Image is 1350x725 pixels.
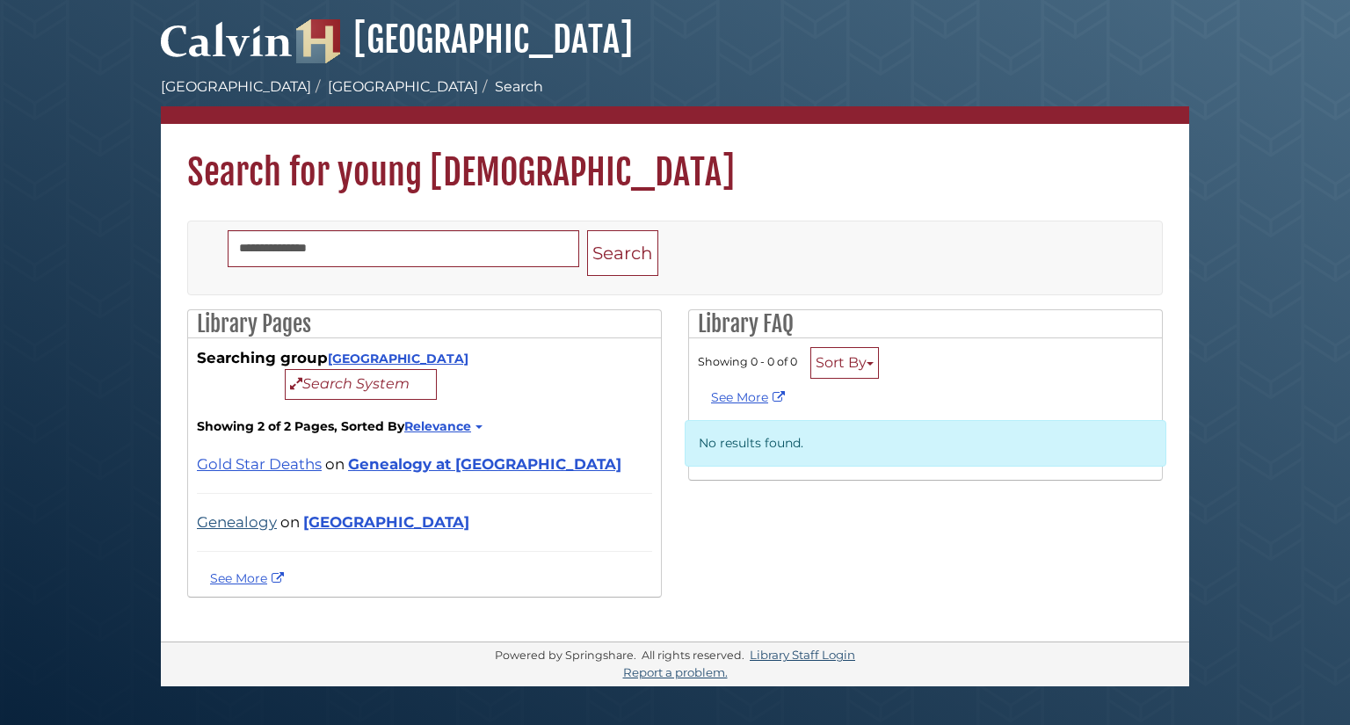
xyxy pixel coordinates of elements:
[404,418,480,434] a: Relevance
[161,124,1189,194] h1: Search for young [DEMOGRAPHIC_DATA]
[210,570,288,586] a: See more young calvinist results
[197,455,322,473] a: Gold Star Deaths
[328,78,478,95] a: [GEOGRAPHIC_DATA]
[478,76,543,98] li: Search
[325,455,345,473] span: on
[492,649,639,662] div: Powered by Springshare.
[161,14,293,63] img: Calvin
[639,649,747,662] div: All rights reserved.
[750,648,855,662] a: Library Staff Login
[587,230,658,277] button: Search
[296,19,340,63] img: Hekman Library Logo
[161,78,311,95] a: [GEOGRAPHIC_DATA]
[685,420,1166,467] p: No results found.
[197,347,652,400] div: Searching group
[197,513,277,531] a: Genealogy
[161,76,1189,124] nav: breadcrumb
[698,355,797,368] span: Showing 0 - 0 of 0
[711,389,789,405] a: See More
[328,351,468,366] a: [GEOGRAPHIC_DATA]
[285,369,437,400] button: Search System
[303,513,469,531] a: [GEOGRAPHIC_DATA]
[188,310,661,338] h2: Library Pages
[810,347,879,379] button: Sort By
[623,665,728,679] a: Report a problem.
[161,40,293,56] a: Calvin University
[689,310,1162,338] h2: Library FAQ
[296,18,633,62] a: [GEOGRAPHIC_DATA]
[348,455,621,473] a: Genealogy at [GEOGRAPHIC_DATA]
[280,513,300,531] span: on
[197,417,652,436] strong: Showing 2 of 2 Pages, Sorted By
